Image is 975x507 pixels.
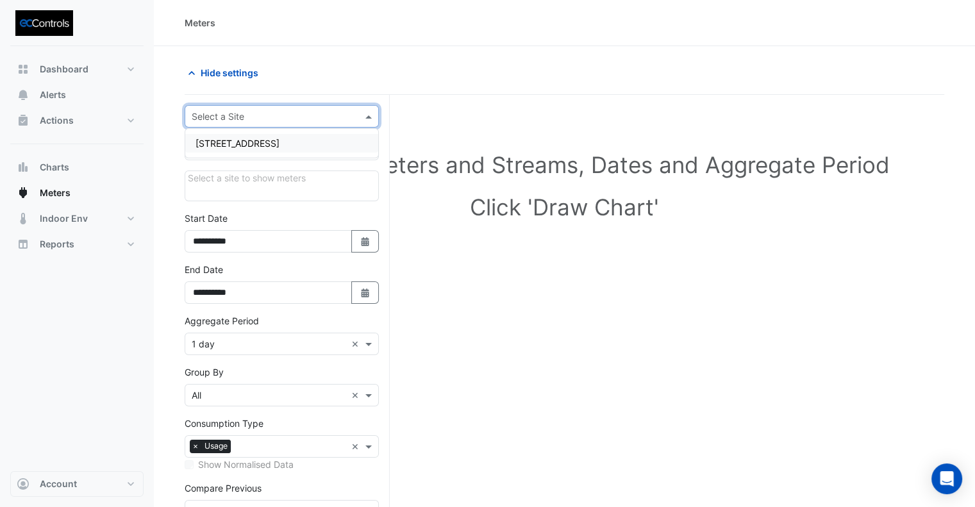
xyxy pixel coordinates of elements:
[40,187,71,199] span: Meters
[10,82,144,108] button: Alerts
[185,16,215,29] div: Meters
[40,478,77,490] span: Account
[351,388,362,402] span: Clear
[17,161,29,174] app-icon: Charts
[17,212,29,225] app-icon: Indoor Env
[931,463,962,494] div: Open Intercom Messenger
[360,287,371,298] fa-icon: Select Date
[185,263,223,276] label: End Date
[10,180,144,206] button: Meters
[10,231,144,257] button: Reports
[17,88,29,101] app-icon: Alerts
[40,161,69,174] span: Charts
[17,114,29,127] app-icon: Actions
[40,88,66,101] span: Alerts
[10,108,144,133] button: Actions
[17,63,29,76] app-icon: Dashboard
[185,481,262,495] label: Compare Previous
[185,458,379,471] div: Select meters or streams to enable normalisation
[351,440,362,453] span: Clear
[40,63,88,76] span: Dashboard
[196,138,279,149] span: [STREET_ADDRESS]
[190,440,201,453] span: ×
[205,194,924,220] h1: Click 'Draw Chart'
[198,458,294,471] label: Show Normalised Data
[15,10,73,36] img: Company Logo
[185,417,263,430] label: Consumption Type
[10,154,144,180] button: Charts
[205,151,924,178] h1: Select Site, Meters and Streams, Dates and Aggregate Period
[10,206,144,231] button: Indoor Env
[40,238,74,251] span: Reports
[17,187,29,199] app-icon: Meters
[40,212,88,225] span: Indoor Env
[185,212,228,225] label: Start Date
[360,236,371,247] fa-icon: Select Date
[185,128,379,158] ng-dropdown-panel: Options list
[185,62,267,84] button: Hide settings
[201,66,258,79] span: Hide settings
[185,314,259,328] label: Aggregate Period
[40,114,74,127] span: Actions
[185,365,224,379] label: Group By
[10,471,144,497] button: Account
[17,238,29,251] app-icon: Reports
[10,56,144,82] button: Dashboard
[351,337,362,351] span: Clear
[185,170,379,201] div: Click Update or Cancel in Details panel
[201,440,231,453] span: Usage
